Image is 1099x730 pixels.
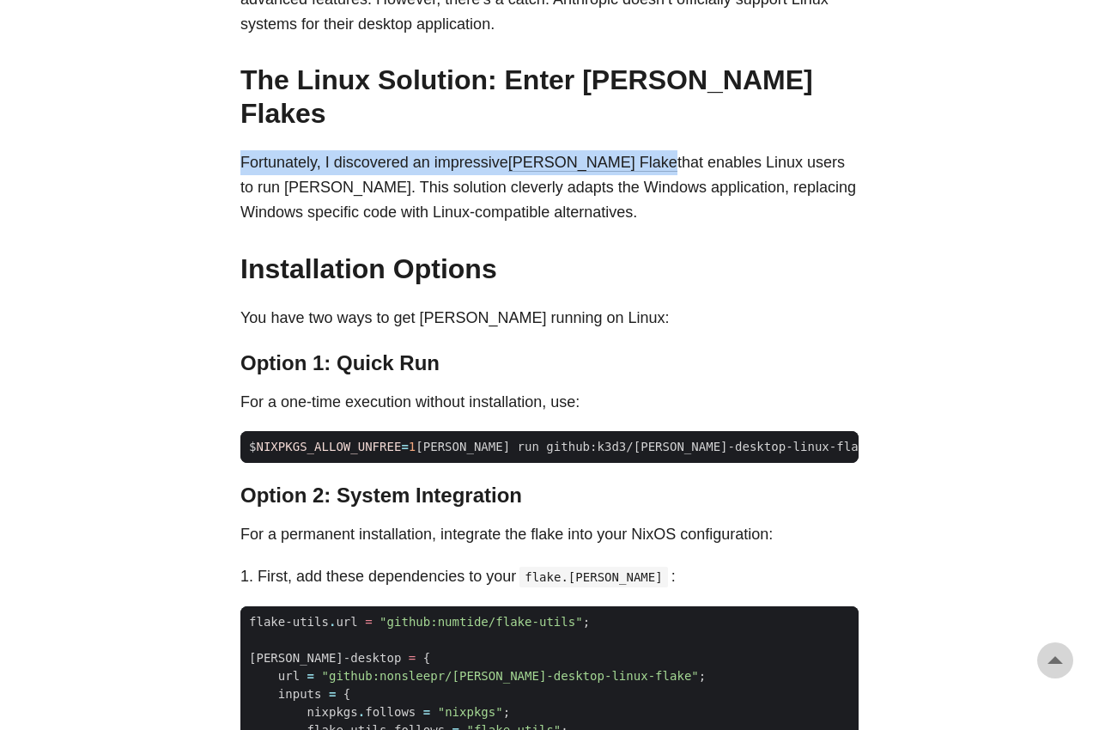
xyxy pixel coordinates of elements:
[240,522,859,547] p: For a permanent installation, integrate the flake into your NixOS configuration:
[329,687,336,701] span: =
[307,669,314,683] span: =
[423,651,430,665] span: {
[240,64,859,130] h2: The Linux Solution: Enter [PERSON_NAME] Flakes
[329,615,336,629] span: .
[365,615,372,629] span: =
[240,150,859,224] p: Fortunately, I discovered an impressive that enables Linux users to run [PERSON_NAME]. This solut...
[423,705,430,719] span: =
[249,651,401,665] span: [PERSON_NAME]-desktop
[258,564,859,589] li: First, add these dependencies to your :
[1037,642,1073,678] a: go to top
[401,440,408,453] span: =
[379,615,583,629] span: "github:numtide/flake-utils"
[256,440,401,453] span: NIXPKGS_ALLOW_UNFREE
[343,687,350,701] span: {
[365,705,416,719] span: follows
[278,687,322,701] span: inputs
[503,705,510,719] span: ;
[409,440,416,453] span: 1
[240,390,859,415] p: For a one-time execution without installation, use:
[519,567,668,587] code: flake.[PERSON_NAME]
[438,705,503,719] span: "nixpkgs"
[322,669,699,683] span: "github:nonsleepr/[PERSON_NAME]-desktop-linux-flake"
[240,306,859,331] p: You have two ways to get [PERSON_NAME] running on Linux:
[508,154,677,171] a: [PERSON_NAME] Flake
[699,669,706,683] span: ;
[358,705,365,719] span: .
[240,351,859,376] h3: Option 1: Quick Run
[409,651,416,665] span: =
[240,484,859,508] h3: Option 2: System Integration
[583,615,590,629] span: ;
[307,705,358,719] span: nixpkgs
[278,669,300,683] span: url
[336,615,357,629] span: url
[249,615,329,629] span: flake-utils
[240,252,859,285] h2: Installation Options
[240,438,947,456] span: $ [PERSON_NAME] run github:k3d3/[PERSON_NAME]-desktop-linux-flake --impure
